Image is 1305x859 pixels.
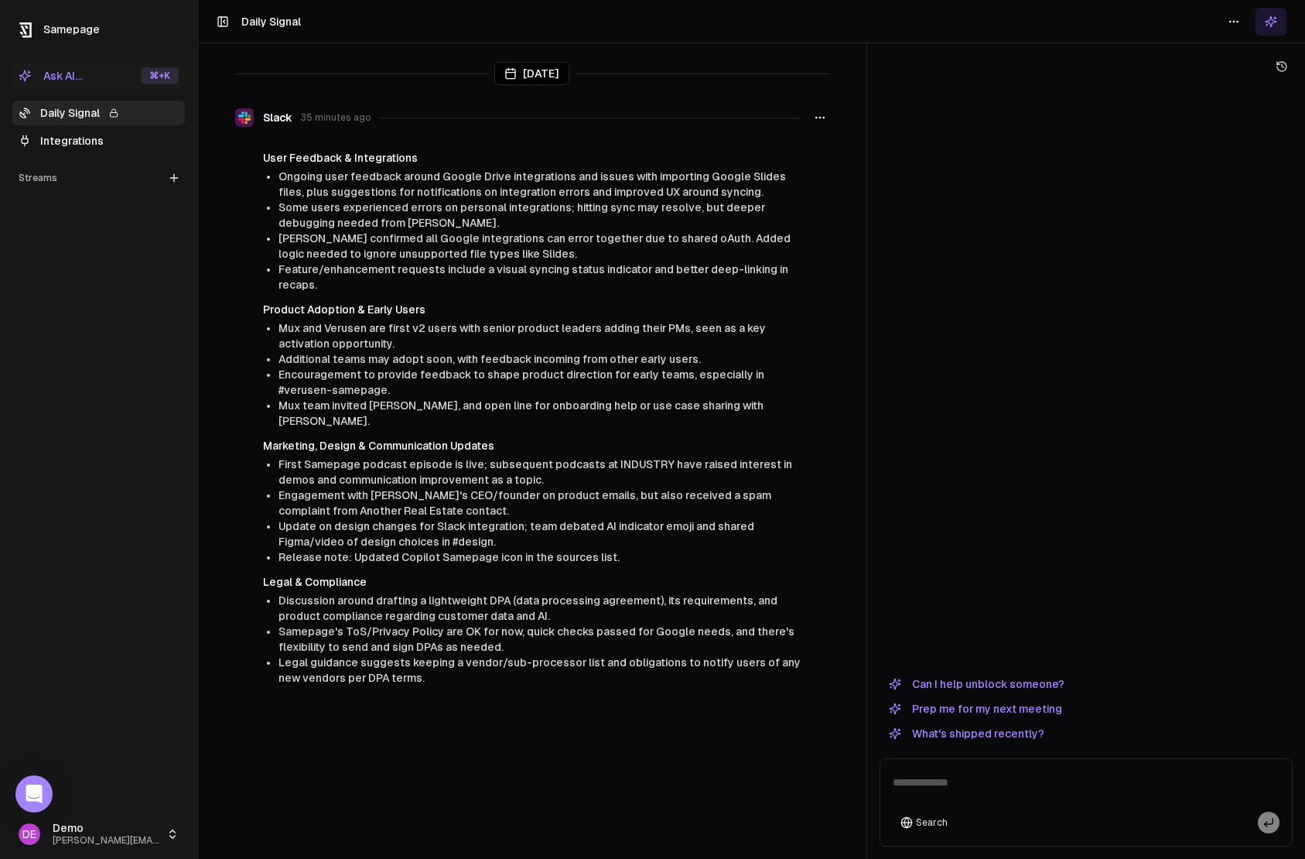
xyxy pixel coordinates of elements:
[241,14,301,29] h1: Daily Signal
[278,458,792,486] span: First Samepage podcast episode is live; subsequent podcasts at INDUSTRY have raised interest in d...
[301,111,371,124] span: 35 minutes ago
[263,110,292,125] span: Slack
[12,128,185,153] a: Integrations
[263,574,801,590] h4: Legal & Compliance
[278,263,788,291] span: Feature/enhancement requests include a visual syncing status indicator and better deep-linking in...
[12,63,185,88] button: Ask AI...⌘+K
[278,594,777,622] span: Discussion around drafting a lightweight DPA (data processing agreement), its requirements, and p...
[278,232,791,260] span: [PERSON_NAME] confirmed all Google integrations can error together due to shared oAuth. Added log...
[278,520,754,548] span: Update on design changes for Slack integration; team debated AI indicator emoji and shared Figma/...
[53,835,160,847] span: [PERSON_NAME][EMAIL_ADDRESS]
[12,166,185,190] div: Streams
[880,724,1054,743] button: What's shipped recently?
[263,302,801,317] h4: Product Adoption & Early Users
[494,62,569,85] div: [DATE]
[880,700,1071,718] button: Prep me for my next meeting
[19,823,40,845] span: DE
[278,322,766,350] span: Mux and Verusen are first v2 users with senior product leaders adding their PMs, seen as a key ac...
[235,108,254,127] img: Slack
[141,67,179,84] div: ⌘ +K
[893,812,955,833] button: Search
[278,551,620,563] span: Release note: Updated Copilot Samepage icon in the sources list.
[278,201,765,229] span: Some users experienced errors on personal integrations; hitting sync may resolve, but deeper debu...
[12,816,185,853] button: DEDemo[PERSON_NAME][EMAIL_ADDRESS]
[278,489,771,517] span: Engagement with [PERSON_NAME]'s CEO/founder on product emails, but also received a spam complaint...
[43,23,100,36] span: Samepage
[53,822,160,836] span: Demo
[278,399,764,427] span: Mux team invited [PERSON_NAME], and open line for onboarding help or use case sharing with [PERSO...
[12,101,185,125] a: Daily Signal
[278,368,764,396] span: Encouragement to provide feedback to shape product direction for early teams, especially in #veru...
[278,353,701,365] span: Additional teams may adopt soon, with feedback incoming from other early users.
[278,170,786,198] span: Ongoing user feedback around Google Drive integrations and issues with importing Google Slides fi...
[278,656,801,684] span: Legal guidance suggests keeping a vendor/sub-processor list and obligations to notify users of an...
[15,775,53,813] div: Open Intercom Messenger
[19,68,82,84] div: Ask AI...
[263,150,801,166] h4: User Feedback & Integrations
[263,438,801,453] h4: Marketing, Design & Communication Updates
[880,675,1074,693] button: Can I help unblock someone?
[278,625,794,653] span: Samepage's ToS/Privacy Policy are OK for now, quick checks passed for Google needs, and there's f...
